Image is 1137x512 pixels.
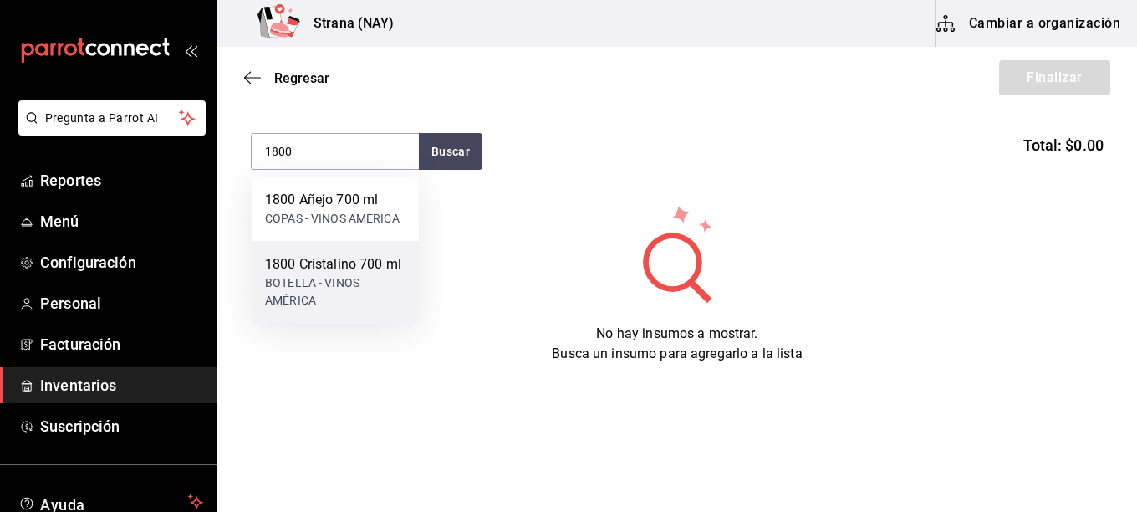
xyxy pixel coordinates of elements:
[40,251,203,274] span: Configuración
[12,121,206,139] a: Pregunta a Parrot AI
[40,415,203,438] span: Suscripción
[40,492,181,512] span: Ayuda
[18,100,206,136] button: Pregunta a Parrot AI
[45,110,180,127] span: Pregunta a Parrot AI
[40,333,203,356] span: Facturación
[265,190,400,210] div: 1800 Añejo 700 ml
[1023,134,1104,156] span: Total: $0.00
[184,44,197,57] button: open_drawer_menu
[265,274,405,310] div: BOTELLA - VINOS AMÉRICA
[552,325,802,361] span: No hay insumos a mostrar. Busca un insumo para agregarlo a la lista
[252,134,419,169] input: Buscar insumo
[244,70,329,86] button: Regresar
[40,210,203,233] span: Menú
[300,13,395,33] h3: Strana (NAY)
[40,374,203,397] span: Inventarios
[419,133,482,170] button: Buscar
[40,292,203,315] span: Personal
[265,254,405,274] div: 1800 Cristalino 700 ml
[40,169,203,192] span: Reportes
[274,70,329,86] span: Regresar
[265,210,400,228] div: COPAS - VINOS AMÉRICA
